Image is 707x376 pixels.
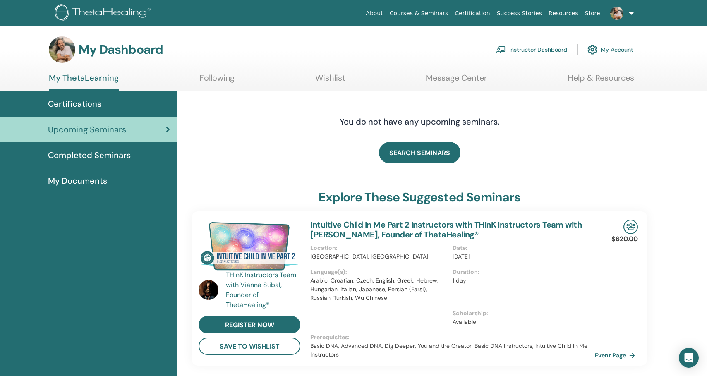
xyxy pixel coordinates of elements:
[79,42,163,57] h3: My Dashboard
[225,321,274,329] span: register now
[310,268,448,276] p: Language(s) :
[453,252,590,261] p: [DATE]
[319,190,520,205] h3: explore these suggested seminars
[453,309,590,318] p: Scholarship :
[494,6,545,21] a: Success Stories
[679,348,699,368] div: Open Intercom Messenger
[587,43,597,57] img: cog.svg
[199,280,218,300] img: default.jpg
[582,6,604,21] a: Store
[310,333,595,342] p: Prerequisites :
[48,123,126,136] span: Upcoming Seminars
[453,276,590,285] p: 1 day
[611,234,638,244] p: $620.00
[48,98,101,110] span: Certifications
[496,41,567,59] a: Instructor Dashboard
[199,316,300,333] a: register now
[451,6,493,21] a: Certification
[623,220,638,234] img: In-Person Seminar
[310,276,448,302] p: Arabic, Croatian, Czech, English, Greek, Hebrew, Hungarian, Italian, Japanese, Persian (Farsi), R...
[310,219,582,240] a: Intuitive Child In Me Part 2 Instructors with THInK Instructors Team with [PERSON_NAME], Founder ...
[379,142,460,163] a: SEARCH SEMINARS
[199,220,300,273] img: Intuitive Child In Me Part 2 Instructors
[49,36,75,63] img: default.jpg
[48,149,131,161] span: Completed Seminars
[289,117,550,127] h4: You do not have any upcoming seminars.
[226,270,302,310] a: THInK Instructors Team with Vianna Stibal, Founder of ThetaHealing®
[389,148,450,157] span: SEARCH SEMINARS
[453,268,590,276] p: Duration :
[587,41,633,59] a: My Account
[48,175,107,187] span: My Documents
[386,6,452,21] a: Courses & Seminars
[310,252,448,261] p: [GEOGRAPHIC_DATA], [GEOGRAPHIC_DATA]
[453,318,590,326] p: Available
[199,338,300,355] button: save to wishlist
[545,6,582,21] a: Resources
[310,342,595,359] p: Basic DNA, Advanced DNA, Dig Deeper, You and the Creator, Basic DNA Instructors, Intuitive Child ...
[362,6,386,21] a: About
[199,73,235,89] a: Following
[55,4,153,23] img: logo.png
[568,73,634,89] a: Help & Resources
[310,244,448,252] p: Location :
[595,349,638,362] a: Event Page
[426,73,487,89] a: Message Center
[315,73,345,89] a: Wishlist
[496,46,506,53] img: chalkboard-teacher.svg
[453,244,590,252] p: Date :
[49,73,119,91] a: My ThetaLearning
[610,7,623,20] img: default.jpg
